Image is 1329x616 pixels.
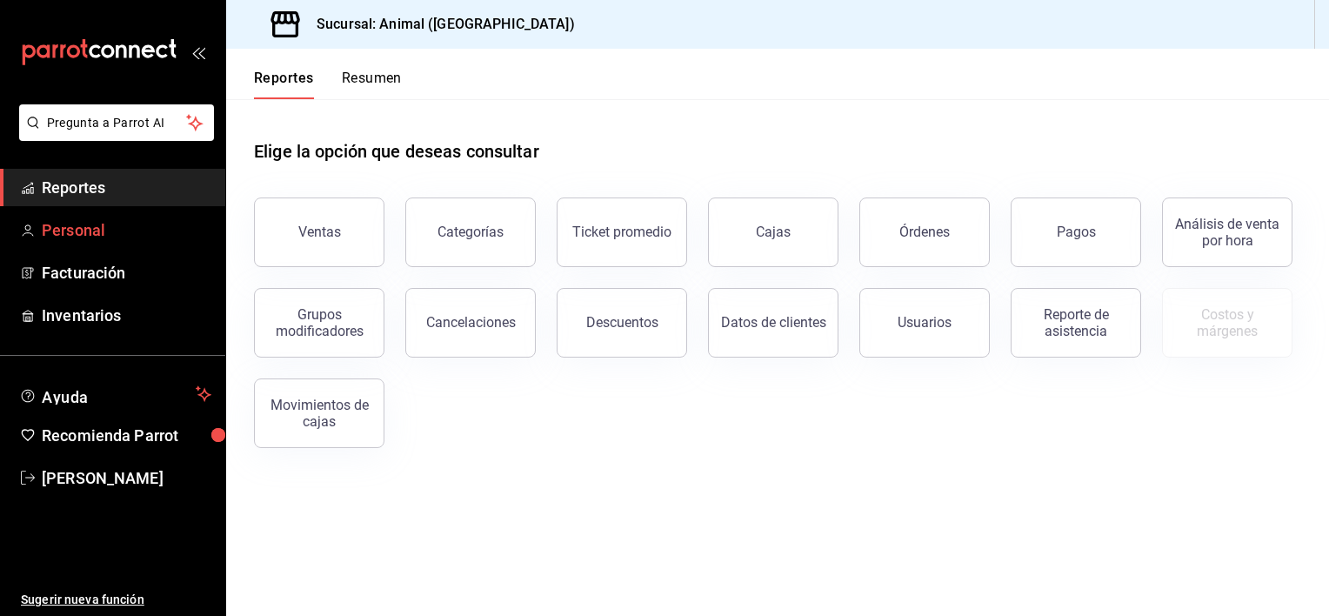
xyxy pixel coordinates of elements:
[859,288,990,358] button: Usuarios
[21,591,211,609] span: Sugerir nueva función
[586,314,658,331] div: Descuentos
[1011,198,1141,267] button: Pagos
[1173,216,1281,249] div: Análisis de venta por hora
[1011,288,1141,358] button: Reporte de asistencia
[721,314,826,331] div: Datos de clientes
[298,224,341,240] div: Ventas
[254,138,539,164] h1: Elige la opción que deseas consultar
[254,70,402,99] div: navigation tabs
[42,466,211,490] span: [PERSON_NAME]
[572,224,671,240] div: Ticket promedio
[254,378,384,448] button: Movimientos de cajas
[42,384,189,405] span: Ayuda
[557,288,687,358] button: Descuentos
[756,224,791,240] div: Cajas
[254,288,384,358] button: Grupos modificadores
[42,261,211,285] span: Facturación
[1173,306,1281,339] div: Costos y márgenes
[405,288,536,358] button: Cancelaciones
[19,104,214,141] button: Pregunta a Parrot AI
[405,198,536,267] button: Categorías
[1022,306,1130,339] div: Reporte de asistencia
[1162,288,1292,358] button: Contrata inventarios para ver este reporte
[12,126,214,144] a: Pregunta a Parrot AI
[265,306,373,339] div: Grupos modificadores
[265,397,373,430] div: Movimientos de cajas
[557,198,687,267] button: Ticket promedio
[42,218,211,242] span: Personal
[47,114,187,132] span: Pregunta a Parrot AI
[1057,224,1096,240] div: Pagos
[1162,198,1292,267] button: Análisis de venta por hora
[342,70,402,99] button: Resumen
[437,224,504,240] div: Categorías
[191,45,205,59] button: open_drawer_menu
[426,314,516,331] div: Cancelaciones
[42,176,211,199] span: Reportes
[708,288,838,358] button: Datos de clientes
[708,198,838,267] button: Cajas
[42,424,211,447] span: Recomienda Parrot
[303,14,575,35] h3: Sucursal: Animal ([GEOGRAPHIC_DATA])
[899,224,950,240] div: Órdenes
[254,70,314,99] button: Reportes
[859,198,990,267] button: Órdenes
[254,198,384,267] button: Ventas
[42,304,211,327] span: Inventarios
[898,314,952,331] div: Usuarios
